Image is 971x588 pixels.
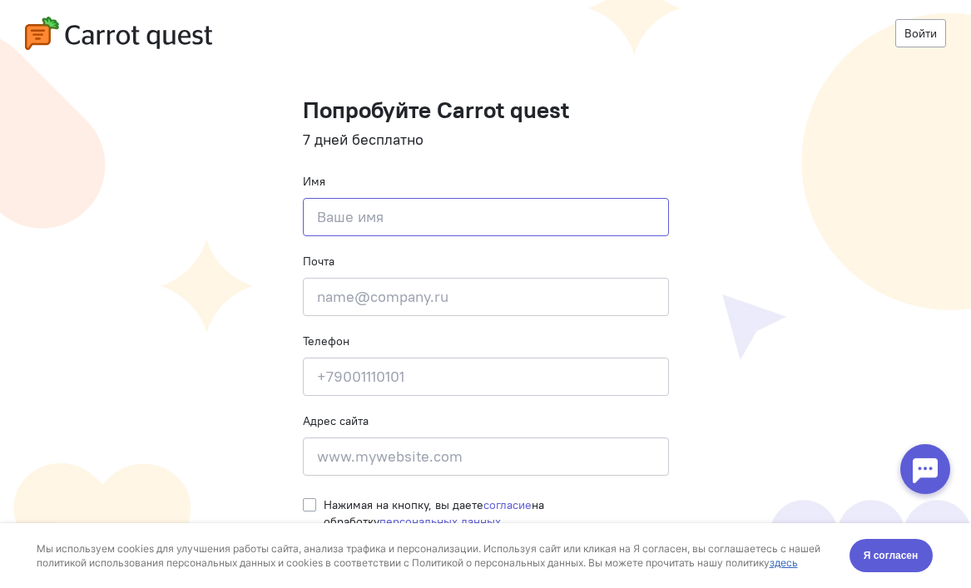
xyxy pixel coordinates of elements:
[770,33,798,46] a: здесь
[303,173,325,190] label: Имя
[303,333,349,349] label: Телефон
[25,17,212,50] img: carrot-quest-logo.svg
[303,437,669,476] input: www.mywebsite.com
[379,514,501,529] a: персональных данных
[303,97,669,123] h1: Попробуйте Carrot quest
[895,19,946,47] a: Войти
[324,497,544,529] span: Нажимая на кнопку, вы даете на обработку
[864,24,919,41] span: Я согласен
[303,198,669,236] input: Ваше имя
[303,413,369,429] label: Адрес сайта
[483,497,532,512] a: согласие
[303,358,669,396] input: +79001110101
[303,131,669,148] h4: 7 дней бесплатно
[850,16,933,49] button: Я согласен
[303,278,669,316] input: name@company.ru
[37,18,830,47] div: Мы используем cookies для улучшения работы сайта, анализа трафика и персонализации. Используя сай...
[303,253,334,269] label: Почта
